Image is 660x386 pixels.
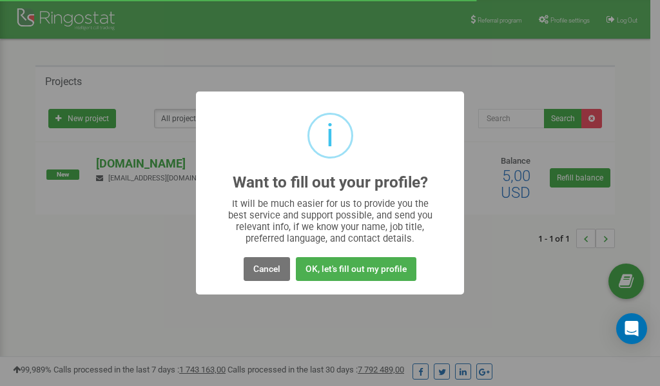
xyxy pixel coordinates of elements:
[222,198,439,244] div: It will be much easier for us to provide you the best service and support possible, and send you ...
[296,257,416,281] button: OK, let's fill out my profile
[616,313,647,344] div: Open Intercom Messenger
[233,174,428,191] h2: Want to fill out your profile?
[244,257,290,281] button: Cancel
[326,115,334,157] div: i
